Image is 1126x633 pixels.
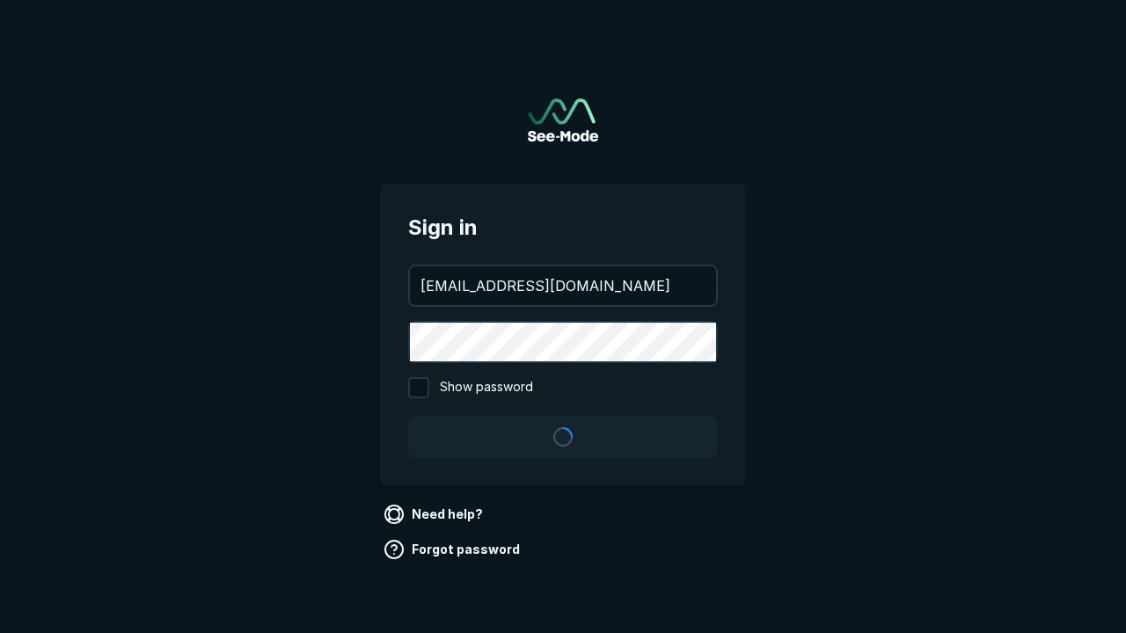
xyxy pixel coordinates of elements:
span: Show password [440,377,533,398]
img: See-Mode Logo [528,98,598,142]
a: Forgot password [380,535,527,564]
span: Sign in [408,212,718,244]
a: Need help? [380,500,490,528]
a: Go to sign in [528,98,598,142]
input: your@email.com [410,266,716,305]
